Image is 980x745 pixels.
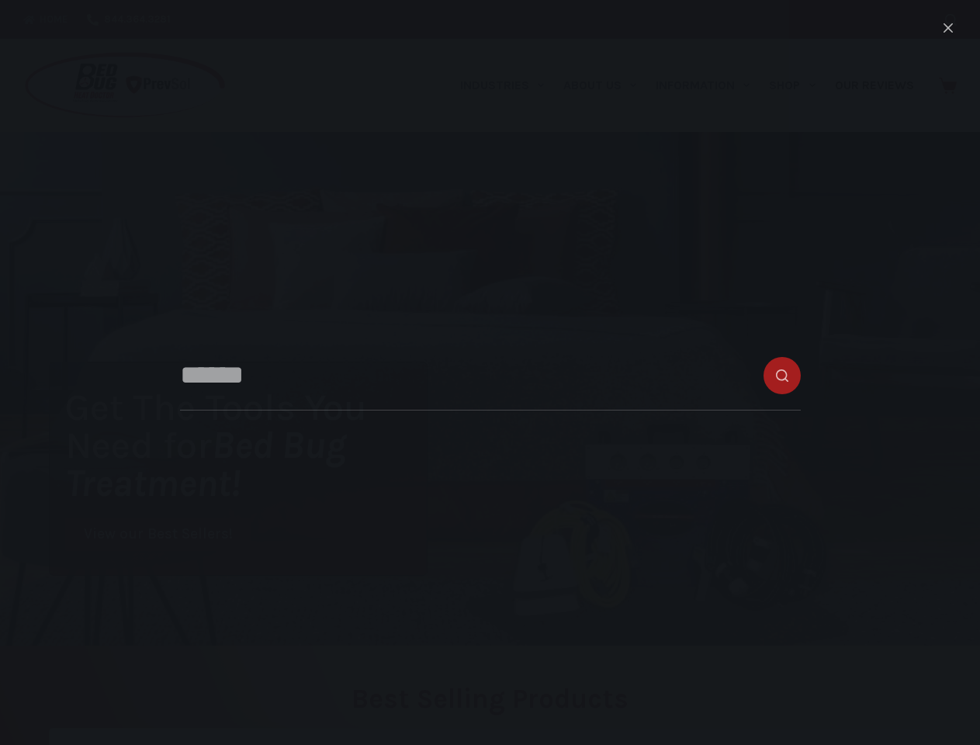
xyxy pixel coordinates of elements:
[84,527,233,542] span: View our Best Sellers!
[65,388,427,502] h1: Get The Tools You Need for
[646,39,760,132] a: Information
[23,51,227,120] img: Prevsol/Bed Bug Heat Doctor
[760,39,825,132] a: Shop
[65,423,346,505] i: Bed Bug Treatment!
[945,14,957,26] button: Search
[450,39,553,132] a: Industries
[12,6,59,53] button: Open LiveChat chat widget
[450,39,923,132] nav: Primary
[553,39,646,132] a: About Us
[65,518,251,551] a: View our Best Sellers!
[49,685,931,712] h2: Best Selling Products
[825,39,923,132] a: Our Reviews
